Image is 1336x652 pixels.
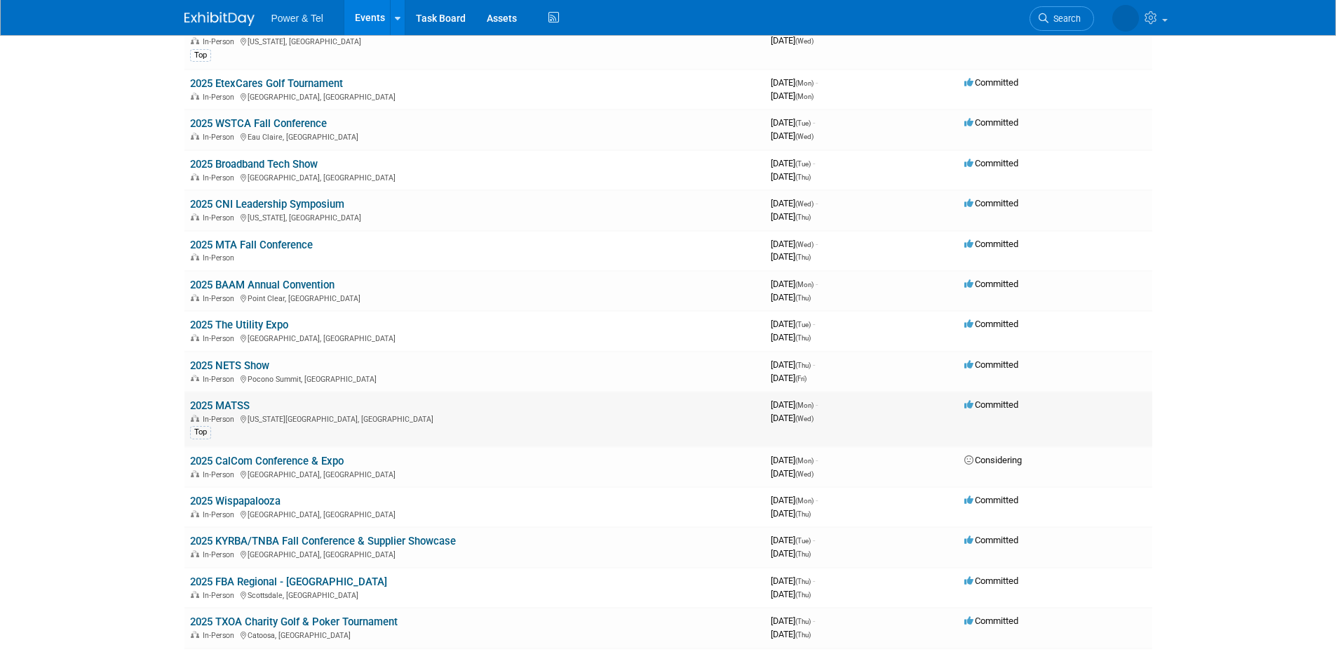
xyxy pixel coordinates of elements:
[816,495,818,505] span: -
[191,591,199,598] img: In-Person Event
[771,158,815,168] span: [DATE]
[771,548,811,559] span: [DATE]
[190,535,456,547] a: 2025 KYRBA/TNBA Fall Conference & Supplier Showcase
[795,401,814,409] span: (Mon)
[190,508,760,519] div: [GEOGRAPHIC_DATA], [GEOGRAPHIC_DATA]
[771,211,811,222] span: [DATE]
[190,198,344,211] a: 2025 CNI Leadership Symposium
[771,455,818,465] span: [DATE]
[795,173,811,181] span: (Thu)
[771,629,811,639] span: [DATE]
[964,239,1018,249] span: Committed
[771,332,811,342] span: [DATE]
[190,399,250,412] a: 2025 MATSS
[191,415,199,422] img: In-Person Event
[795,578,811,585] span: (Thu)
[795,160,811,168] span: (Tue)
[964,495,1018,505] span: Committed
[964,117,1018,128] span: Committed
[816,455,818,465] span: -
[191,550,199,557] img: In-Person Event
[771,508,811,519] span: [DATE]
[203,415,238,424] span: In-Person
[771,292,811,302] span: [DATE]
[191,173,199,180] img: In-Person Event
[795,294,811,302] span: (Thu)
[203,173,238,182] span: In-Person
[190,91,760,102] div: [GEOGRAPHIC_DATA], [GEOGRAPHIC_DATA]
[795,200,814,208] span: (Wed)
[816,239,818,249] span: -
[190,131,760,142] div: Eau Claire, [GEOGRAPHIC_DATA]
[795,550,811,558] span: (Thu)
[191,375,199,382] img: In-Person Event
[795,361,811,369] span: (Thu)
[191,334,199,341] img: In-Person Event
[795,334,811,342] span: (Thu)
[964,158,1018,168] span: Committed
[795,241,814,248] span: (Wed)
[203,591,238,600] span: In-Person
[964,198,1018,208] span: Committed
[190,576,387,588] a: 2025 FBA Regional - [GEOGRAPHIC_DATA]
[190,495,281,507] a: 2025 Wispapalooza
[771,171,811,182] span: [DATE]
[190,616,398,628] a: 2025 TXOA Charity Golf & Poker Tournament
[813,359,815,370] span: -
[191,133,199,140] img: In-Person Event
[190,455,344,467] a: 2025 CalCom Conference & Expo
[271,13,323,24] span: Power & Tel
[795,618,811,625] span: (Thu)
[964,455,1022,465] span: Considering
[771,413,814,423] span: [DATE]
[816,399,818,410] span: -
[191,93,199,100] img: In-Person Event
[771,251,811,262] span: [DATE]
[795,281,814,288] span: (Mon)
[771,117,815,128] span: [DATE]
[964,359,1018,370] span: Committed
[1048,13,1081,24] span: Search
[771,77,818,88] span: [DATE]
[771,589,811,599] span: [DATE]
[190,426,211,439] div: Top
[964,616,1018,626] span: Committed
[190,359,269,372] a: 2025 NETS Show
[190,332,760,343] div: [GEOGRAPHIC_DATA], [GEOGRAPHIC_DATA]
[964,279,1018,289] span: Committed
[1030,6,1094,31] a: Search
[203,631,238,640] span: In-Person
[771,35,814,46] span: [DATE]
[771,359,815,370] span: [DATE]
[190,468,760,479] div: [GEOGRAPHIC_DATA], [GEOGRAPHIC_DATA]
[795,470,814,478] span: (Wed)
[771,399,818,410] span: [DATE]
[795,497,814,505] span: (Mon)
[1112,5,1139,32] img: Brian Berryhill
[771,616,815,626] span: [DATE]
[795,510,811,518] span: (Thu)
[203,253,238,262] span: In-Person
[771,373,807,383] span: [DATE]
[771,198,818,208] span: [DATE]
[795,321,811,328] span: (Tue)
[795,213,811,221] span: (Thu)
[964,576,1018,586] span: Committed
[203,334,238,343] span: In-Person
[191,253,199,260] img: In-Person Event
[191,631,199,638] img: In-Person Event
[190,171,760,182] div: [GEOGRAPHIC_DATA], [GEOGRAPHIC_DATA]
[964,77,1018,88] span: Committed
[795,37,814,45] span: (Wed)
[771,535,815,545] span: [DATE]
[771,131,814,141] span: [DATE]
[771,495,818,505] span: [DATE]
[795,591,811,599] span: (Thu)
[190,211,760,222] div: [US_STATE], [GEOGRAPHIC_DATA]
[190,548,760,559] div: [GEOGRAPHIC_DATA], [GEOGRAPHIC_DATA]
[203,294,238,303] span: In-Person
[190,413,760,424] div: [US_STATE][GEOGRAPHIC_DATA], [GEOGRAPHIC_DATA]
[190,373,760,384] div: Pocono Summit, [GEOGRAPHIC_DATA]
[816,279,818,289] span: -
[190,117,327,130] a: 2025 WSTCA Fall Conference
